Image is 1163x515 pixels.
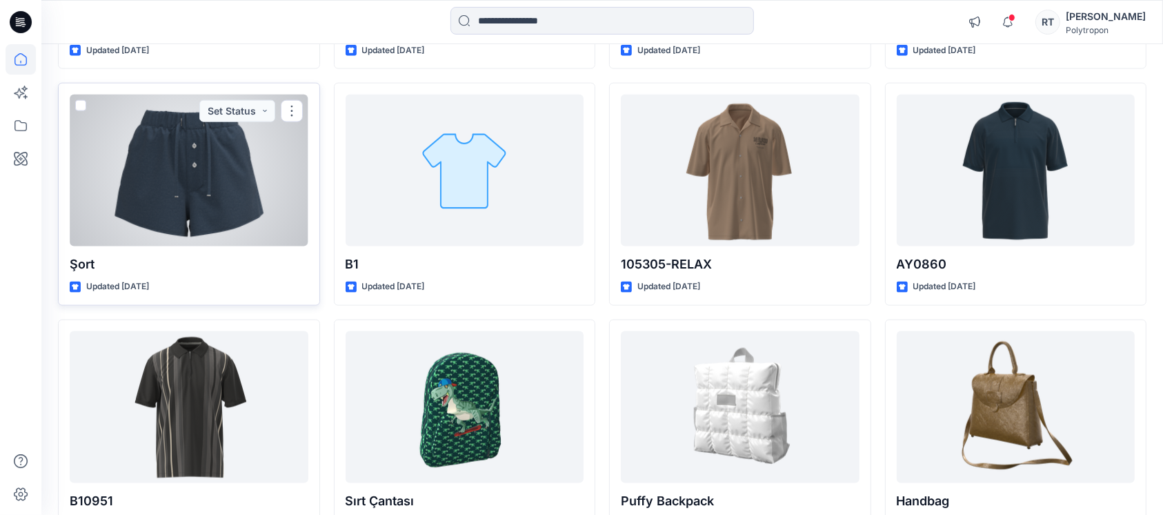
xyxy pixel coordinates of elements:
a: AY0860 [897,95,1135,246]
p: Sırt Çantası [346,492,584,511]
p: Şort [70,255,308,274]
p: AY0860 [897,255,1135,274]
p: 105305-RELAX [621,255,859,274]
p: Updated [DATE] [86,43,149,58]
a: Sırt Çantası [346,331,584,483]
p: Updated [DATE] [86,280,149,294]
a: 105305-RELAX [621,95,859,246]
a: B10951 [70,331,308,483]
a: Handbag [897,331,1135,483]
p: Updated [DATE] [913,280,976,294]
a: Puffy Backpack [621,331,859,483]
div: RT [1035,10,1060,35]
p: B1 [346,255,584,274]
div: [PERSON_NAME] [1066,8,1146,25]
p: Updated [DATE] [637,280,700,294]
p: Updated [DATE] [362,280,425,294]
div: Polytropon [1066,25,1146,35]
p: Handbag [897,492,1135,511]
p: Updated [DATE] [637,43,700,58]
p: Updated [DATE] [913,43,976,58]
p: B10951 [70,492,308,511]
p: Updated [DATE] [362,43,425,58]
a: B1 [346,95,584,246]
p: Puffy Backpack [621,492,859,511]
a: Şort [70,95,308,246]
